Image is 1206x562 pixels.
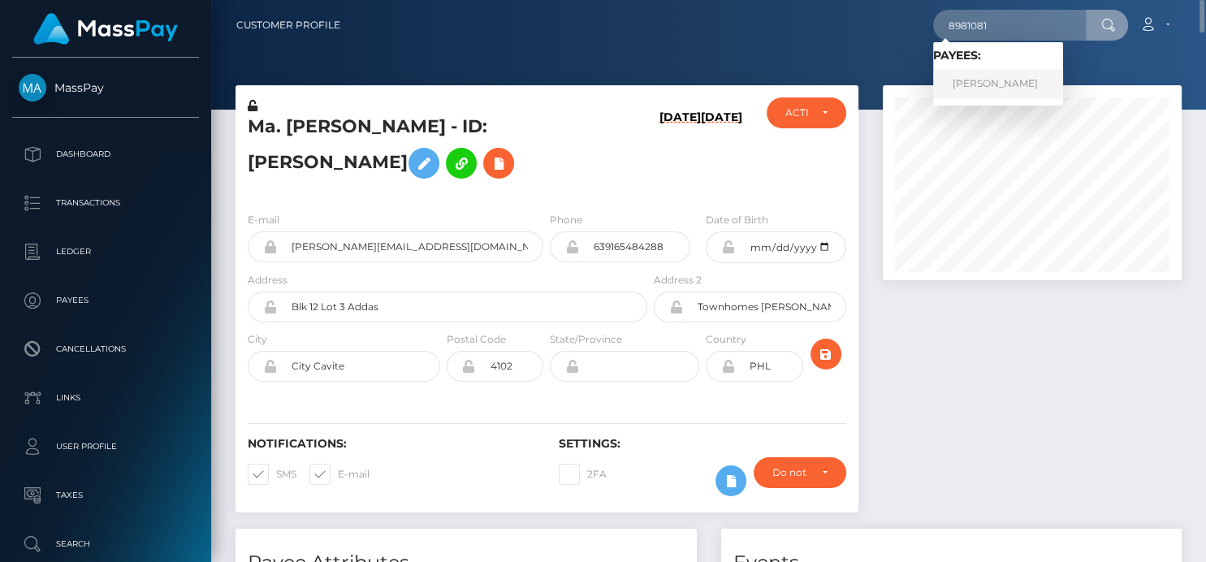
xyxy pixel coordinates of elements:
[12,280,199,321] a: Payees
[654,273,702,287] label: Address 2
[248,464,296,485] label: SMS
[19,386,192,410] p: Links
[248,213,279,227] label: E-mail
[19,288,192,313] p: Payees
[248,437,534,451] h6: Notifications:
[12,183,199,223] a: Transactions
[933,49,1063,63] h6: Payees:
[701,110,742,192] h6: [DATE]
[19,142,192,166] p: Dashboard
[754,457,846,488] button: Do not require
[550,213,582,227] label: Phone
[12,231,199,272] a: Ledger
[767,97,846,128] button: ACTIVE
[19,240,192,264] p: Ledger
[248,115,638,187] h5: Ma. [PERSON_NAME] - ID: [PERSON_NAME]
[248,273,287,287] label: Address
[19,532,192,556] p: Search
[772,466,809,479] div: Do not require
[309,464,370,485] label: E-mail
[706,332,746,347] label: Country
[236,8,340,42] a: Customer Profile
[559,464,607,485] label: 2FA
[19,74,46,102] img: MassPay
[248,332,267,347] label: City
[19,483,192,508] p: Taxes
[933,10,1086,41] input: Search...
[19,434,192,459] p: User Profile
[19,337,192,361] p: Cancellations
[12,475,199,516] a: Taxes
[12,80,199,95] span: MassPay
[12,378,199,418] a: Links
[659,110,701,192] h6: [DATE]
[559,437,845,451] h6: Settings:
[33,13,178,45] img: MassPay Logo
[12,329,199,370] a: Cancellations
[785,106,809,119] div: ACTIVE
[706,213,768,227] label: Date of Birth
[933,69,1063,99] a: [PERSON_NAME]
[550,332,622,347] label: State/Province
[19,191,192,215] p: Transactions
[12,426,199,467] a: User Profile
[12,134,199,175] a: Dashboard
[447,332,506,347] label: Postal Code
